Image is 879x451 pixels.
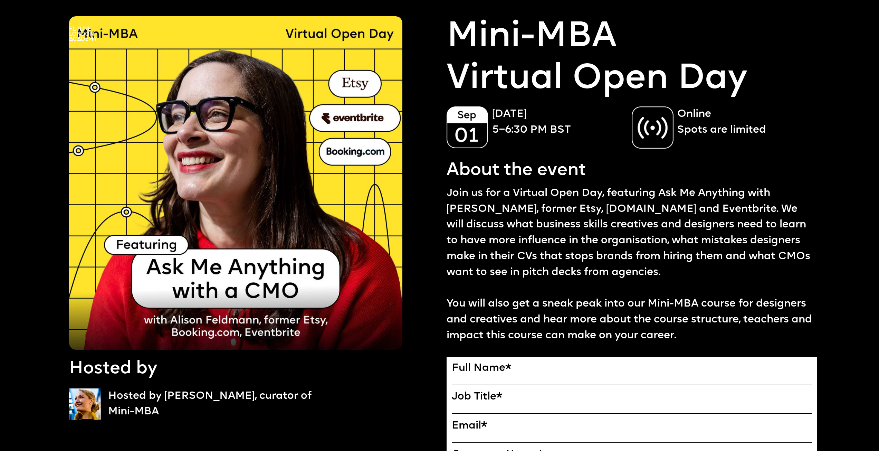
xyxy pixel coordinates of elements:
[447,186,817,344] p: Join us for a Virtual Open Day, featuring Ask Me Anything with [PERSON_NAME], former Etsy, [DOMAI...
[447,158,586,183] p: About the event
[108,388,330,420] p: Hosted by [PERSON_NAME], curator of Mini-MBA
[452,362,812,375] label: Full Name
[452,391,812,404] label: Job Title
[69,27,97,41] img: A logo saying in 3 lines: Future London Academy
[677,106,810,138] p: Online Spots are limited
[492,106,625,138] p: [DATE] 5–6:30 PM BST
[447,16,747,101] a: Mini-MBAVirtual Open Day
[69,357,157,381] p: Hosted by
[452,420,812,433] label: Email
